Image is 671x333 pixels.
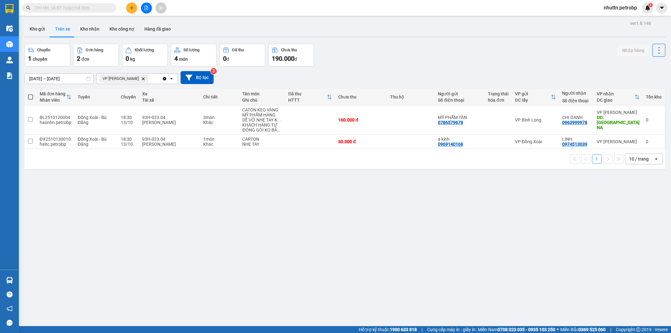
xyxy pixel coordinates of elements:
[597,115,640,130] div: DĐ: CHỢ BÙ NA
[646,117,662,122] div: 0
[126,55,129,62] span: 0
[35,4,109,11] input: Tìm tên, số ĐT hoặc mã đơn
[427,326,476,333] span: Cung cấp máy in - giấy in:
[135,48,154,52] div: Khối lượng
[646,139,662,144] div: 0
[515,139,556,144] div: VP Đồng Xoài
[77,55,80,62] span: 2
[203,94,236,99] div: Chi tiết
[121,137,136,142] div: 18:30
[100,75,148,82] span: VP Đức Liễu, close by backspace
[5,4,14,14] img: logo-vxr
[169,76,174,81] svg: open
[36,89,75,105] th: Toggle SortBy
[122,44,168,66] button: Khối lượng0kg
[159,6,163,10] span: aim
[597,91,635,96] div: VP nhận
[149,76,150,82] input: Selected VP Đức Liễu.
[181,71,214,84] button: Bộ lọc
[515,98,551,103] div: ĐC lấy
[6,277,13,284] img: warehouse-icon
[33,57,47,62] span: chuyến
[338,94,384,99] div: Chưa thu
[171,44,216,66] button: Số lượng4món
[73,44,119,66] button: Đơn hàng2đơn
[438,91,482,96] div: Người gửi
[6,57,13,63] img: warehouse-icon
[40,120,71,125] div: haonhn.petrobp
[242,98,282,103] div: Ghi chú
[636,327,640,332] span: copyright
[610,326,611,333] span: |
[142,142,197,147] div: [PERSON_NAME]
[557,328,559,331] span: ⚪️
[104,21,139,37] button: Kho công nợ
[220,44,265,66] button: Đã thu0đ
[281,48,297,52] div: Chưa thu
[40,137,71,142] div: ĐX2510130010
[438,98,482,103] div: Số điện thoại
[599,4,642,12] span: nhuttn.petrobp
[648,3,653,7] sup: 1
[40,91,66,96] div: Mã đơn hàng
[226,57,229,62] span: đ
[7,306,13,312] span: notification
[562,98,590,103] div: Số điện thoại
[488,98,509,103] div: hóa đơn
[75,21,104,37] button: Kho nhận
[594,89,643,105] th: Toggle SortBy
[272,55,294,62] span: 190.000
[223,55,226,62] span: 0
[656,3,667,14] button: caret-down
[288,98,327,103] div: HTTT
[338,117,384,122] div: 160.000 đ
[141,77,145,81] svg: Delete
[126,3,137,14] button: plus
[26,6,31,10] span: search
[560,326,606,333] span: Miền Bắc
[562,137,590,142] div: LINH
[174,55,178,62] span: 4
[144,6,148,10] span: file-add
[359,326,417,333] span: Hỗ trợ kỹ thuật:
[422,326,422,333] span: |
[86,48,103,52] div: Đơn hàng
[617,45,649,56] button: Nhập hàng
[155,3,166,14] button: aim
[438,137,482,142] div: a kính
[645,5,651,11] img: icon-new-feature
[6,72,13,79] img: solution-icon
[179,57,188,62] span: món
[277,117,281,122] span: ...
[121,115,136,120] div: 18:30
[162,76,167,81] svg: Clear all
[654,156,659,161] svg: open
[488,91,509,96] div: Trạng thái
[268,44,314,66] button: Chưa thu190.000đ
[130,57,135,62] span: kg
[646,94,662,99] div: Tồn kho
[242,122,282,133] div: KHÁCH HÀNG TỰ ĐÓNG GÓI KO BẢO ĐẢM(NHẬN HÀNG 25/9
[40,115,71,120] div: BL2510120004
[50,21,75,37] button: Trên xe
[242,142,282,147] div: NHẸ TAY
[142,115,197,120] div: 93H-023.04
[121,120,136,125] div: 13/10
[562,91,590,96] div: Người nhận
[630,20,651,27] div: ver 1.8.146
[142,98,197,103] div: Tài xế
[78,137,107,147] span: Đồng Xoài - Bù Đăng
[28,55,31,62] span: 1
[277,127,281,133] span: ...
[562,115,590,120] div: CHỊ OANH
[142,91,197,96] div: Xe
[438,142,463,147] div: 0969140168
[81,57,89,62] span: đơn
[78,94,115,99] div: Tuyến
[242,137,282,142] div: CARTON
[37,48,50,52] div: Chuyến
[592,154,601,164] button: 1
[121,94,136,99] div: Chuyến
[288,91,327,96] div: Đã thu
[203,115,236,120] div: 3 món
